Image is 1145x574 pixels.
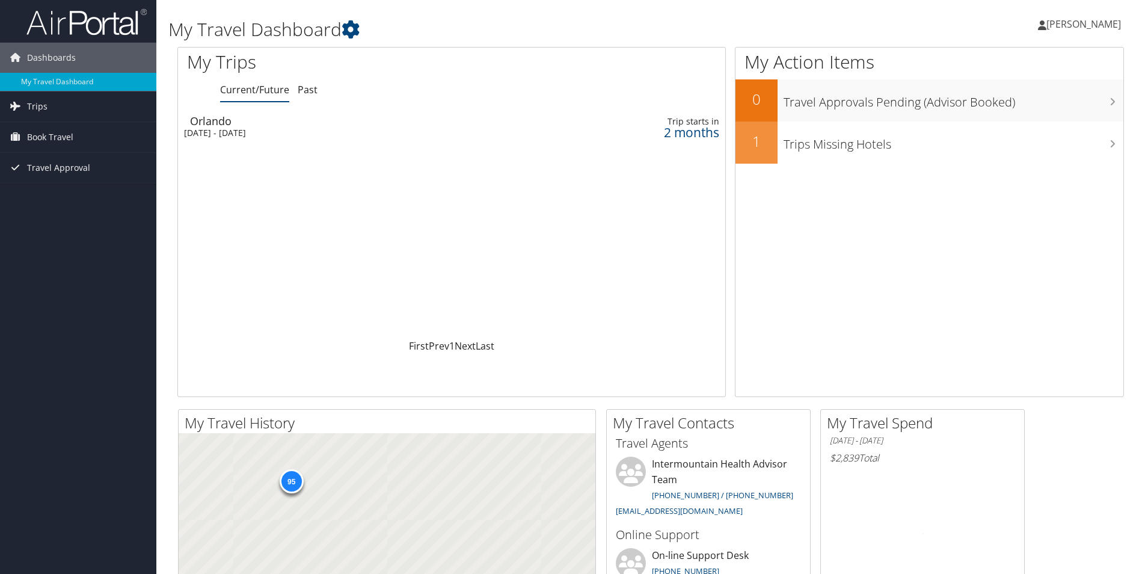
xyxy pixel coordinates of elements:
[652,490,793,501] a: [PHONE_NUMBER] / [PHONE_NUMBER]
[429,339,449,353] a: Prev
[279,469,303,493] div: 95
[613,413,810,433] h2: My Travel Contacts
[455,339,476,353] a: Next
[184,128,502,138] div: [DATE] - [DATE]
[577,116,719,127] div: Trip starts in
[735,131,778,152] h2: 1
[827,413,1024,433] h2: My Travel Spend
[187,49,488,75] h1: My Trips
[610,457,807,521] li: Intermountain Health Advisor Team
[27,91,48,122] span: Trips
[784,88,1123,111] h3: Travel Approvals Pending (Advisor Booked)
[1046,17,1121,31] span: [PERSON_NAME]
[27,43,76,73] span: Dashboards
[26,8,147,36] img: airportal-logo.png
[830,451,1015,464] h6: Total
[735,122,1123,164] a: 1Trips Missing Hotels
[735,79,1123,122] a: 0Travel Approvals Pending (Advisor Booked)
[577,127,719,138] div: 2 months
[735,89,778,110] h2: 0
[190,116,508,126] div: Orlando
[27,153,90,183] span: Travel Approval
[27,122,73,152] span: Book Travel
[185,413,595,433] h2: My Travel History
[616,435,801,452] h3: Travel Agents
[168,17,811,42] h1: My Travel Dashboard
[298,83,318,96] a: Past
[409,339,429,353] a: First
[220,83,289,96] a: Current/Future
[784,130,1123,153] h3: Trips Missing Hotels
[616,505,743,516] a: [EMAIL_ADDRESS][DOMAIN_NAME]
[735,49,1123,75] h1: My Action Items
[1038,6,1133,42] a: [PERSON_NAME]
[830,435,1015,446] h6: [DATE] - [DATE]
[449,339,455,353] a: 1
[476,339,494,353] a: Last
[830,451,859,464] span: $2,839
[616,526,801,543] h3: Online Support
